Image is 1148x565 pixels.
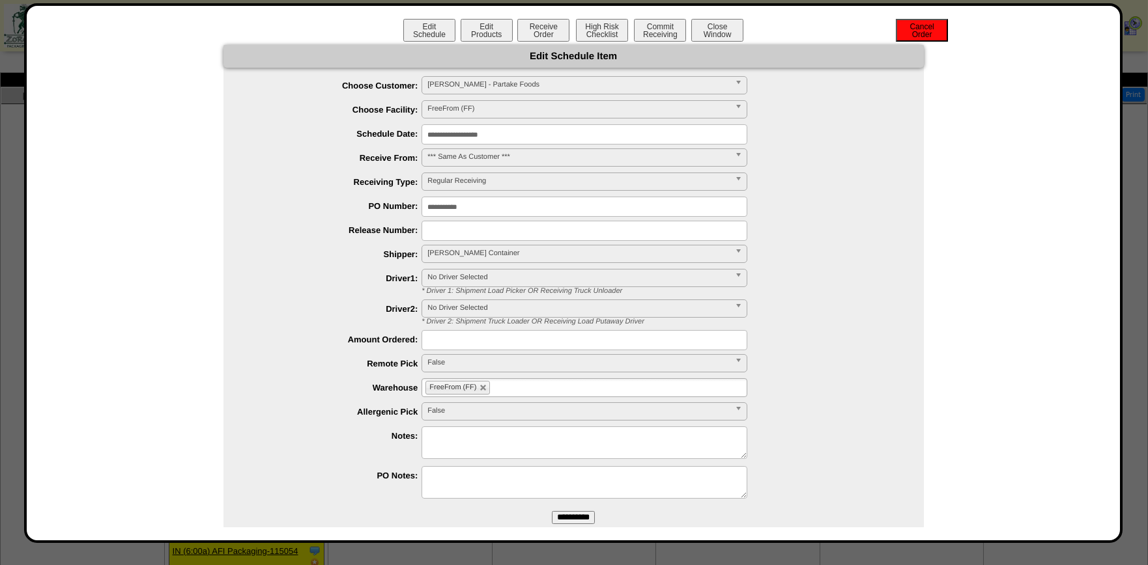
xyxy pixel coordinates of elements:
[427,173,730,189] span: Regular Receiving
[427,101,730,117] span: FreeFrom (FF)
[250,177,422,187] label: Receiving Type:
[250,431,422,441] label: Notes:
[427,269,730,285] span: No Driver Selected
[250,383,422,393] label: Warehouse
[250,249,422,259] label: Shipper:
[250,304,422,314] label: Driver2:
[250,335,422,344] label: Amount Ordered:
[250,129,422,139] label: Schedule Date:
[412,287,924,295] div: * Driver 1: Shipment Load Picker OR Receiving Truck Unloader
[223,45,924,68] div: Edit Schedule Item
[691,19,743,42] button: CloseWindow
[427,355,730,370] span: False
[250,201,422,211] label: PO Number:
[250,153,422,163] label: Receive From:
[250,359,422,368] label: Remote Pick
[427,403,730,419] span: False
[461,19,513,42] button: EditProducts
[250,273,422,283] label: Driver1:
[576,19,628,42] button: High RiskChecklist
[412,318,924,325] div: * Driver 2: Shipment Truck Loader OR Receiving Load Putaway Driver
[250,407,422,417] label: Allergenic Pick
[517,19,569,42] button: ReceiveOrder
[427,245,730,261] span: [PERSON_NAME] Container
[634,19,686,42] button: CommitReceiving
[427,77,730,92] span: [PERSON_NAME] - Partake Foods
[250,81,422,90] label: Choose Customer:
[250,105,422,115] label: Choose Facility:
[896,19,948,42] button: CancelOrder
[690,29,745,39] a: CloseWindow
[403,19,455,42] button: EditSchedule
[250,225,422,235] label: Release Number:
[250,471,422,480] label: PO Notes:
[429,383,476,391] span: FreeFrom (FF)
[427,300,730,316] span: No Driver Selected
[575,30,631,39] a: High RiskChecklist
